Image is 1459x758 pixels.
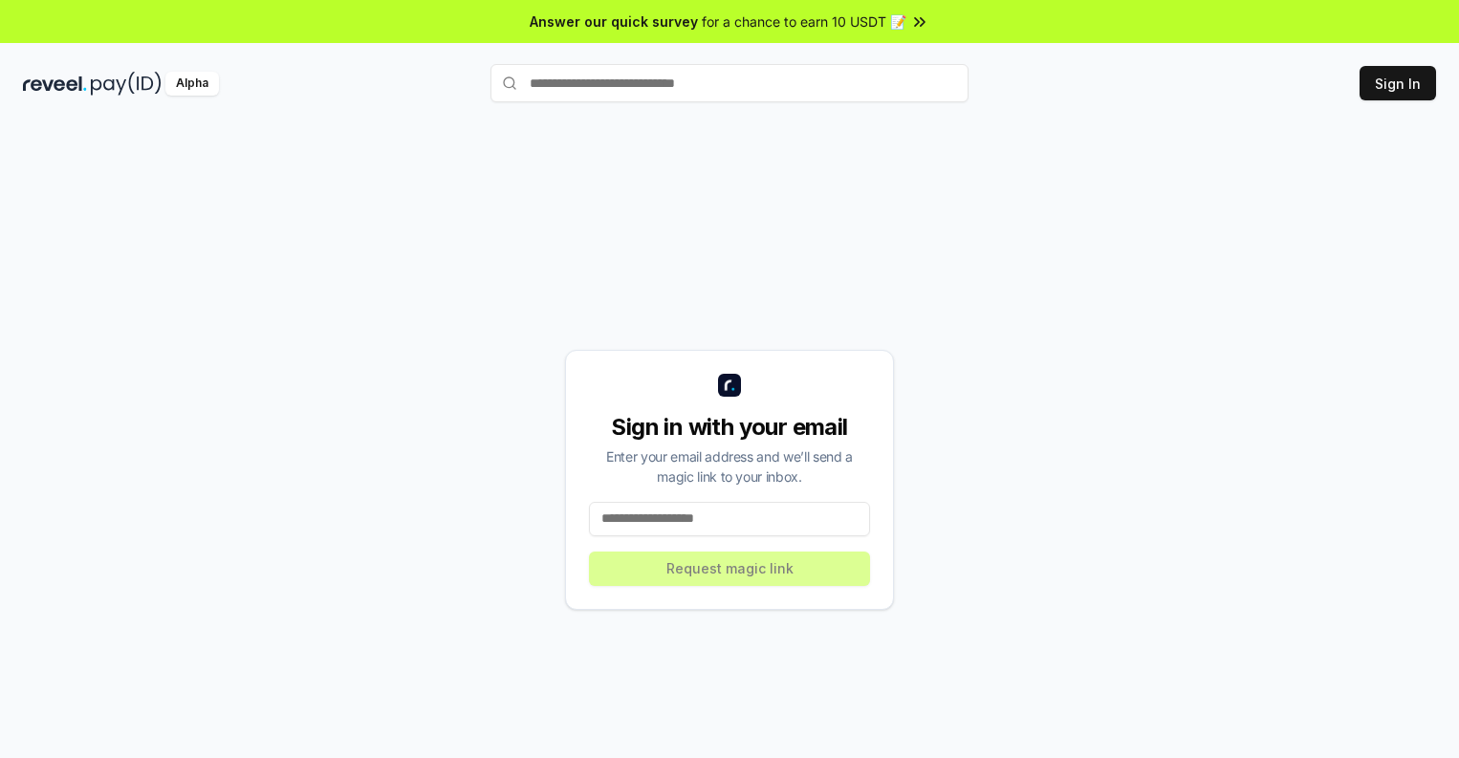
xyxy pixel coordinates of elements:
[23,72,87,96] img: reveel_dark
[530,11,698,32] span: Answer our quick survey
[718,374,741,397] img: logo_small
[91,72,162,96] img: pay_id
[589,412,870,443] div: Sign in with your email
[165,72,219,96] div: Alpha
[1360,66,1436,100] button: Sign In
[589,446,870,487] div: Enter your email address and we’ll send a magic link to your inbox.
[702,11,906,32] span: for a chance to earn 10 USDT 📝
